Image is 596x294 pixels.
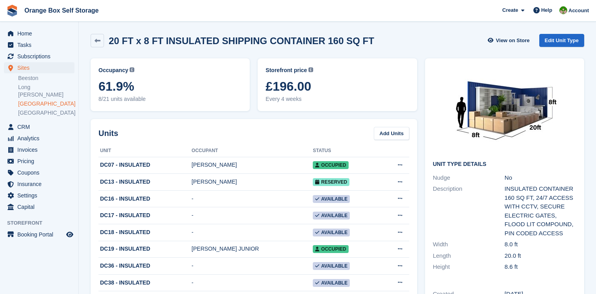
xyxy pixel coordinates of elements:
[433,173,505,182] div: Nudge
[98,79,242,93] span: 61.9%
[98,228,191,236] div: DC18 - INSULATED
[191,145,313,157] th: Occupant
[313,178,349,186] span: Reserved
[505,262,576,272] div: 8.6 ft
[17,179,65,190] span: Insurance
[17,201,65,212] span: Capital
[18,109,74,117] a: [GEOGRAPHIC_DATA]
[4,156,74,167] a: menu
[433,251,505,261] div: Length
[17,144,65,155] span: Invoices
[446,66,564,155] img: 20-ft-container.jpg
[191,224,313,241] td: -
[98,178,191,186] div: DC13 - INSULATED
[17,28,65,39] span: Home
[17,167,65,178] span: Coupons
[18,84,74,99] a: Long [PERSON_NAME]
[4,28,74,39] a: menu
[17,190,65,201] span: Settings
[4,201,74,212] a: menu
[17,121,65,132] span: CRM
[505,184,576,238] div: INSULATED CONTAINER 160 SQ FT, 24/7 ACCESS WITH CCTV, SECURE ELECTRIC GATES, FLOOD LIT COMPOUND, ...
[98,145,191,157] th: Unit
[4,167,74,178] a: menu
[313,262,350,270] span: Available
[313,195,350,203] span: Available
[98,66,128,74] span: Occupancy
[433,240,505,249] div: Width
[266,95,409,103] span: Every 4 weeks
[191,258,313,275] td: -
[17,51,65,62] span: Subscriptions
[313,161,348,169] span: Occupied
[191,178,313,186] div: [PERSON_NAME]
[17,156,65,167] span: Pricing
[313,145,379,157] th: Status
[313,212,350,220] span: Available
[433,262,505,272] div: Height
[65,230,74,239] a: Preview store
[21,4,102,17] a: Orange Box Self Storage
[98,195,191,203] div: DC16 - INSULATED
[496,37,530,45] span: View on Store
[502,6,518,14] span: Create
[539,34,584,47] a: Edit Unit Type
[505,240,576,249] div: 8.0 ft
[313,279,350,287] span: Available
[18,100,74,108] a: [GEOGRAPHIC_DATA]
[17,62,65,73] span: Sites
[109,35,374,46] h2: 20 FT x 8 FT INSULATED SHIPPING CONTAINER 160 SQ FT
[191,245,313,253] div: [PERSON_NAME] JUNIOR
[4,229,74,240] a: menu
[433,161,576,167] h2: Unit Type details
[4,133,74,144] a: menu
[191,207,313,224] td: -
[313,245,348,253] span: Occupied
[17,39,65,50] span: Tasks
[191,190,313,207] td: -
[98,127,118,139] h2: Units
[98,262,191,270] div: DC36 - INSULATED
[7,219,78,227] span: Storefront
[130,67,134,72] img: icon-info-grey-7440780725fd019a000dd9b08b2336e03edf1995a4989e88bcd33f0948082b44.svg
[505,173,576,182] div: No
[98,161,191,169] div: DC07 - INSULATED
[6,5,18,17] img: stora-icon-8386f47178a22dfd0bd8f6a31ec36ba5ce8667c1dd55bd0f319d3a0aa187defe.svg
[487,34,533,47] a: View on Store
[191,274,313,291] td: -
[266,66,307,74] span: Storefront price
[505,251,576,261] div: 20.0 ft
[17,133,65,144] span: Analytics
[4,51,74,62] a: menu
[4,144,74,155] a: menu
[4,121,74,132] a: menu
[433,184,505,238] div: Description
[568,7,589,15] span: Account
[4,179,74,190] a: menu
[541,6,552,14] span: Help
[98,245,191,253] div: DC19 - INSULATED
[308,67,313,72] img: icon-info-grey-7440780725fd019a000dd9b08b2336e03edf1995a4989e88bcd33f0948082b44.svg
[98,279,191,287] div: DC38 - INSULATED
[266,79,409,93] span: £196.00
[18,74,74,82] a: Beeston
[17,229,65,240] span: Booking Portal
[4,39,74,50] a: menu
[98,95,242,103] span: 8/21 units available
[559,6,567,14] img: Eric Smith
[4,190,74,201] a: menu
[313,229,350,236] span: Available
[191,161,313,169] div: [PERSON_NAME]
[98,211,191,220] div: DC17 - INSULATED
[374,127,409,140] a: Add Units
[4,62,74,73] a: menu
